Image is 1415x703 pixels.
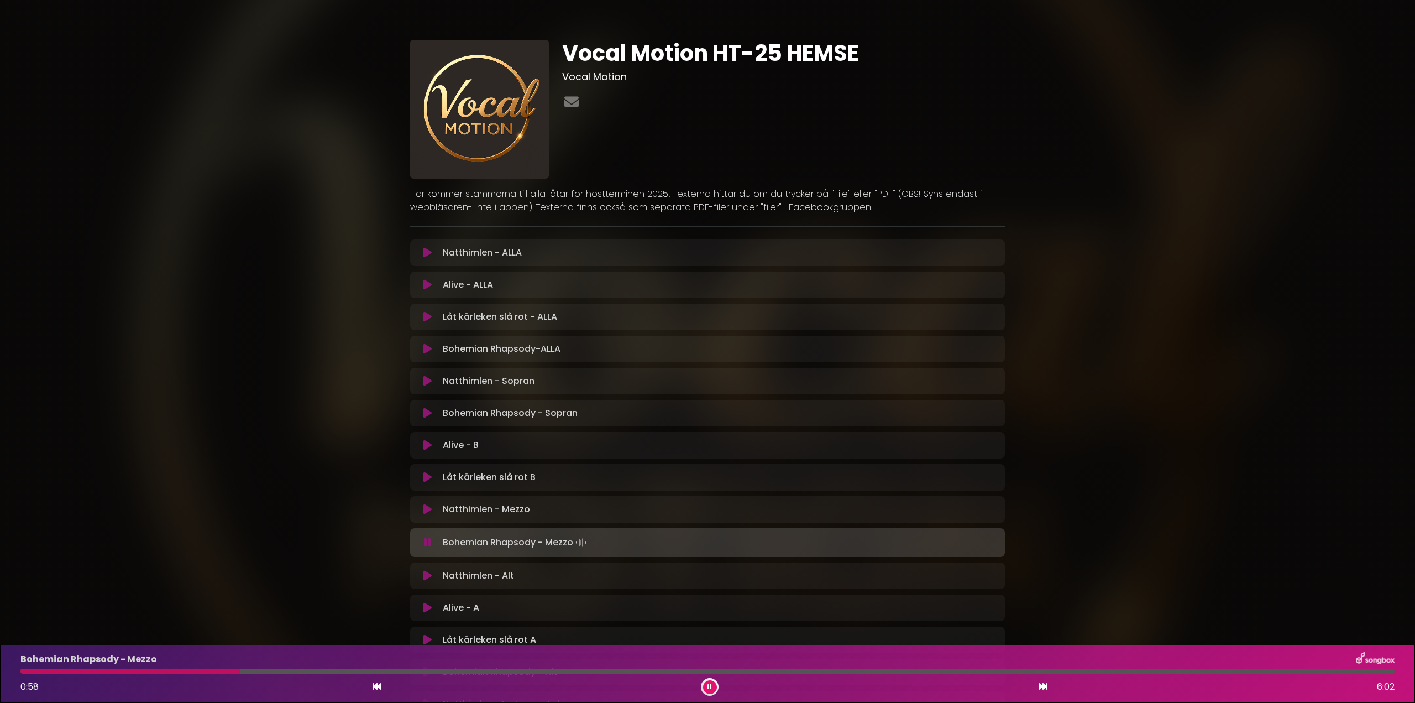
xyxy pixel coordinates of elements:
[20,680,39,693] span: 0:58
[443,246,522,259] p: Natthimlen - ALLA
[410,40,549,179] img: pGlB4Q9wSIK9SaBErEAn
[443,374,534,388] p: Natthimlen - Sopran
[1356,652,1395,666] img: songbox-logo-white.png
[562,40,1005,66] h1: Vocal Motion HT-25 HEMSE
[410,188,1005,214] p: Här kommer stämmorna till alla låtar för höstterminen 2025! Texterna hittar du om du trycker på "...
[443,601,479,615] p: Alive - A
[443,569,514,582] p: Natthimlen - Alt
[443,278,493,291] p: Alive - ALLA
[443,471,536,484] p: Låt kärleken slå rot B
[443,342,560,356] p: Bohemian Rhapsody-ALLA
[20,653,157,666] p: Bohemian Rhapsody - Mezzo
[443,310,557,324] p: Låt kärleken slå rot - ALLA
[443,633,536,647] p: Låt kärleken slå rot A
[443,407,578,420] p: Bohemian Rhapsody - Sopran
[443,439,479,452] p: Alive - B
[1377,680,1395,694] span: 6:02
[562,71,1005,83] h3: Vocal Motion
[443,503,530,516] p: Natthimlen - Mezzo
[443,535,589,550] p: Bohemian Rhapsody - Mezzo
[573,535,589,550] img: waveform4.gif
